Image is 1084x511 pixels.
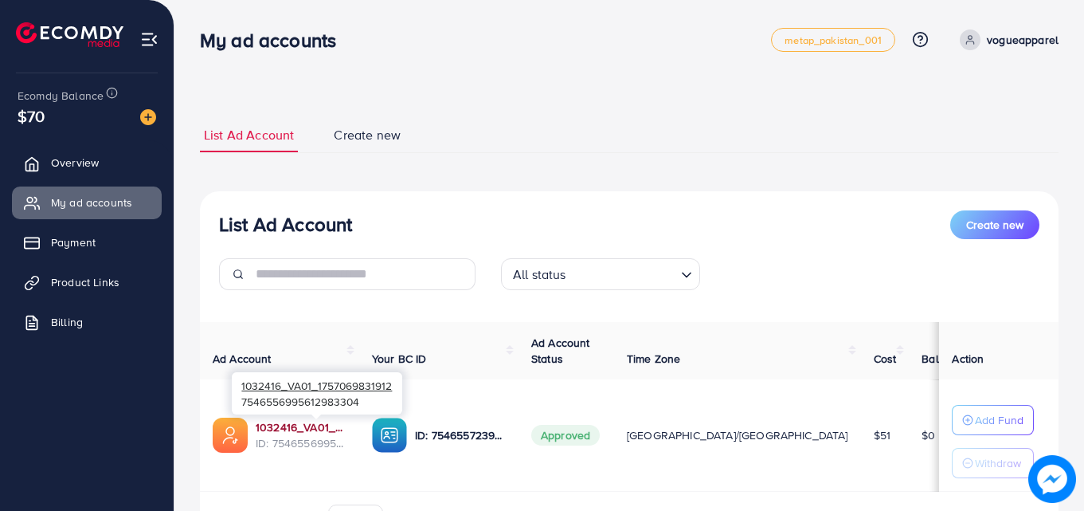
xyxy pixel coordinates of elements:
[531,425,600,446] span: Approved
[952,405,1034,435] button: Add Fund
[952,448,1034,478] button: Withdraw
[975,454,1021,473] p: Withdraw
[987,30,1059,49] p: vogueapparel
[334,126,401,144] span: Create new
[510,263,569,286] span: All status
[140,109,156,125] img: image
[950,210,1039,239] button: Create new
[51,314,83,330] span: Billing
[18,88,104,104] span: Ecomdy Balance
[771,28,895,52] a: metap_pakistan_001
[922,351,964,367] span: Balance
[140,30,158,49] img: menu
[51,234,96,250] span: Payment
[874,351,897,367] span: Cost
[415,426,506,445] p: ID: 7546557239385948161
[213,351,272,367] span: Ad Account
[200,29,349,52] h3: My ad accounts
[204,126,294,144] span: List Ad Account
[51,274,119,290] span: Product Links
[1033,460,1071,498] img: image
[952,351,984,367] span: Action
[372,351,427,367] span: Your BC ID
[51,195,132,210] span: My ad accounts
[12,187,162,218] a: My ad accounts
[571,260,675,286] input: Search for option
[12,266,162,298] a: Product Links
[16,22,123,47] img: logo
[256,435,346,451] span: ID: 7546556995612983304
[975,411,1023,430] p: Add Fund
[12,226,162,258] a: Payment
[232,372,402,415] div: 7546556995612983304
[627,427,848,443] span: [GEOGRAPHIC_DATA]/[GEOGRAPHIC_DATA]
[785,35,882,45] span: metap_pakistan_001
[922,427,935,443] span: $0
[241,378,392,393] span: 1032416_VA01_1757069831912
[219,213,352,236] h3: List Ad Account
[372,418,407,453] img: ic-ba-acc.ded83a64.svg
[12,306,162,338] a: Billing
[18,104,45,128] span: $70
[874,427,890,443] span: $51
[51,155,99,171] span: Overview
[627,351,680,367] span: Time Zone
[213,418,248,453] img: ic-ads-acc.e4c84228.svg
[531,335,590,367] span: Ad Account Status
[256,419,346,435] a: 1032416_VA01_1757069831912
[953,29,1059,50] a: vogueapparel
[966,217,1023,233] span: Create new
[501,258,700,290] div: Search for option
[12,147,162,179] a: Overview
